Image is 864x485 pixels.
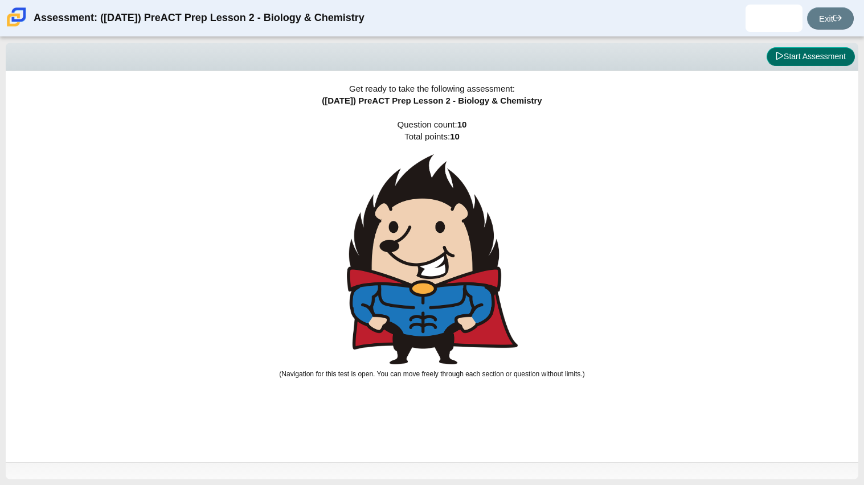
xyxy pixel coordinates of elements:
[34,5,365,32] div: Assessment: ([DATE]) PreACT Prep Lesson 2 - Biology & Chemistry
[457,120,467,129] b: 10
[279,120,584,378] span: Question count: Total points:
[767,47,855,67] button: Start Assessment
[450,131,460,141] b: 10
[349,84,515,93] span: Get ready to take the following assessment:
[347,154,518,364] img: hedgehog-super-hero.png
[5,21,28,31] a: Carmen School of Science & Technology
[5,5,28,29] img: Carmen School of Science & Technology
[765,9,783,27] img: gloriayss.bonilla.6Uvv3v
[322,96,542,105] span: ([DATE]) PreACT Prep Lesson 2 - Biology & Chemistry
[807,7,854,30] a: Exit
[279,370,584,378] small: (Navigation for this test is open. You can move freely through each section or question without l...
